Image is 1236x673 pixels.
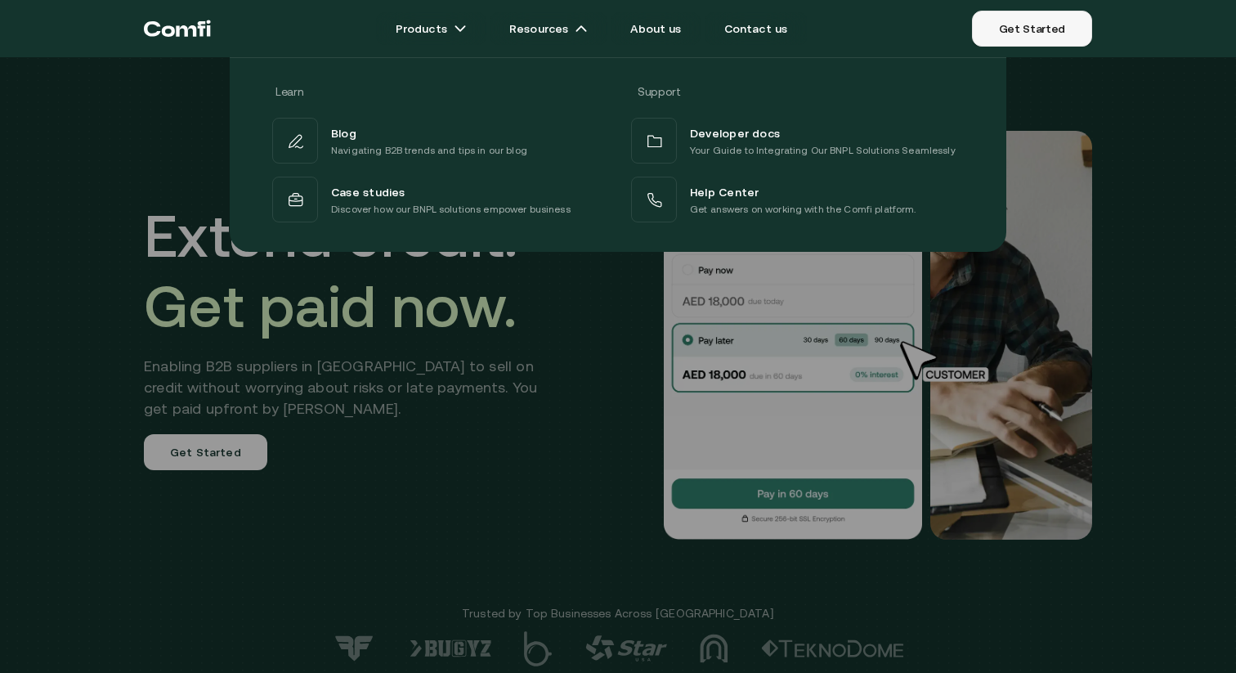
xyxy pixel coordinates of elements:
[638,85,681,98] span: Support
[705,12,808,45] a: Contact us
[331,182,405,201] span: Case studies
[690,182,759,201] span: Help Center
[628,173,967,226] a: Help CenterGet answers on working with the Comfi platform.
[331,142,527,159] p: Navigating B2B trends and tips in our blog
[269,114,608,167] a: BlogNavigating B2B trends and tips in our blog
[690,142,956,159] p: Your Guide to Integrating Our BNPL Solutions Seamlessly
[575,22,588,35] img: arrow icons
[331,201,571,218] p: Discover how our BNPL solutions empower business
[331,123,356,142] span: Blog
[454,22,467,35] img: arrow icons
[690,201,916,218] p: Get answers on working with the Comfi platform.
[376,12,486,45] a: Productsarrow icons
[611,12,701,45] a: About us
[275,85,303,98] span: Learn
[972,11,1092,47] a: Get Started
[144,4,211,53] a: Return to the top of the Comfi home page
[628,114,967,167] a: Developer docsYour Guide to Integrating Our BNPL Solutions Seamlessly
[690,123,780,142] span: Developer docs
[490,12,607,45] a: Resourcesarrow icons
[269,173,608,226] a: Case studiesDiscover how our BNPL solutions empower business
